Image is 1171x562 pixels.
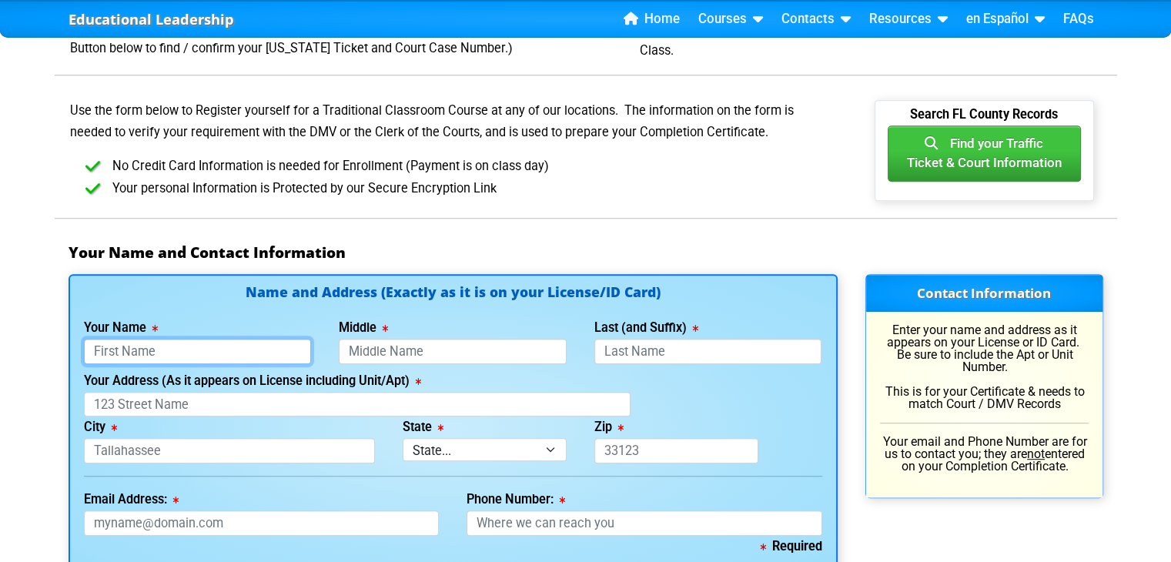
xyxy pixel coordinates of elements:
input: Where we can reach you [467,510,822,536]
label: Your Name [84,322,158,334]
label: Zip [594,421,624,433]
h3: Your Name and Contact Information [69,243,1103,262]
label: State [403,421,443,433]
li: Your personal Information is Protected by our Secure Encryption Link [93,178,838,200]
input: Last Name [594,339,822,364]
h4: Name and Address (Exactly as it is on your License/ID Card) [84,286,822,299]
input: Tallahassee [84,438,376,463]
input: 123 Street Name [84,392,631,417]
u: not [1027,447,1045,461]
a: Educational Leadership [69,7,234,32]
label: Middle [339,322,388,334]
a: FAQs [1057,8,1100,31]
label: Last (and Suffix) [594,322,698,334]
li: No Credit Card Information is needed for Enrollment (Payment is on class day) [93,156,838,178]
input: myname@domain.com [84,510,440,536]
b: Search FL County Records [910,107,1058,134]
a: Resources [863,8,954,31]
p: Your email and Phone Number are for us to contact you; they are entered on your Completion Certif... [880,436,1089,473]
a: Home [617,8,686,31]
label: Phone Number: [467,493,565,506]
p: Enter your name and address as it appears on your License or ID Card. Be sure to include the Apt ... [880,324,1089,410]
input: Middle Name [339,339,567,364]
b: Required [761,539,822,554]
a: en Español [960,8,1051,31]
input: 33123 [594,438,758,463]
p: Use the form below to Register yourself for a Traditional Classroom Course at any of our location... [69,100,838,143]
a: Contacts [775,8,857,31]
input: First Name [84,339,312,364]
label: Email Address: [84,493,179,506]
a: Courses [692,8,769,31]
h3: Contact Information [866,275,1102,312]
label: Your Address (As it appears on License including Unit/Apt) [84,375,421,387]
button: Find your TrafficTicket & Court Information [888,125,1081,182]
label: City [84,421,117,433]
